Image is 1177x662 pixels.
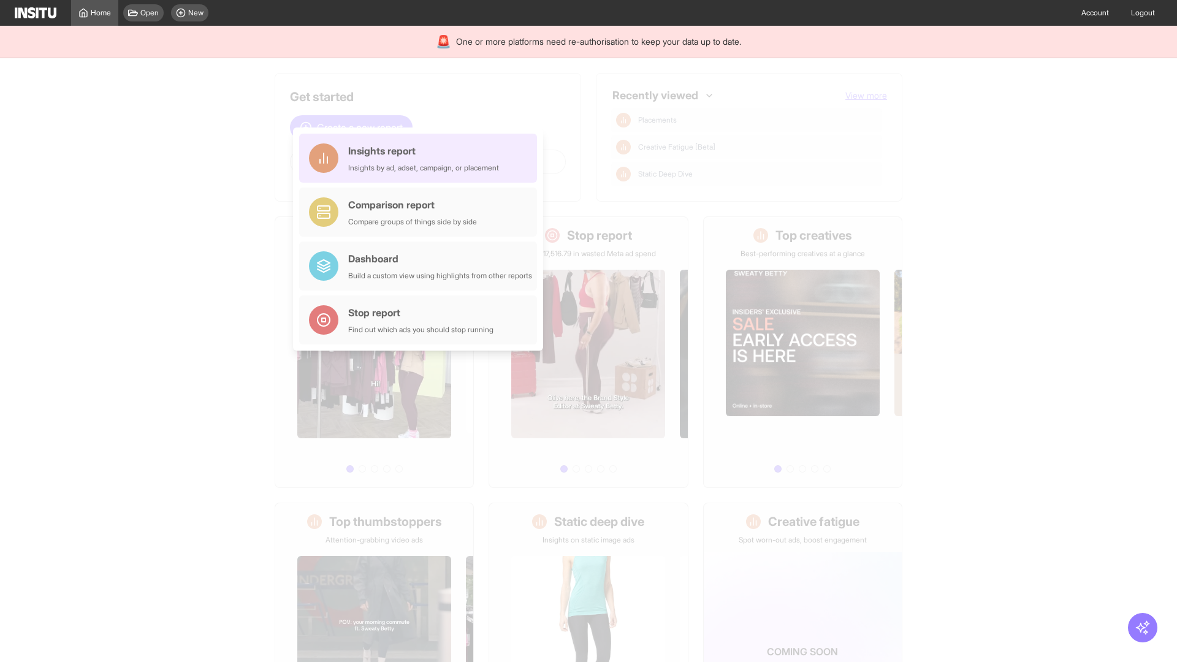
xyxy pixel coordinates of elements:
[348,305,493,320] div: Stop report
[348,143,499,158] div: Insights report
[15,7,56,18] img: Logo
[348,251,532,266] div: Dashboard
[348,197,477,212] div: Comparison report
[348,271,532,281] div: Build a custom view using highlights from other reports
[91,8,111,18] span: Home
[456,36,741,48] span: One or more platforms need re-authorisation to keep your data up to date.
[188,8,204,18] span: New
[348,325,493,335] div: Find out which ads you should stop running
[140,8,159,18] span: Open
[348,217,477,227] div: Compare groups of things side by side
[436,33,451,50] div: 🚨
[348,163,499,173] div: Insights by ad, adset, campaign, or placement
